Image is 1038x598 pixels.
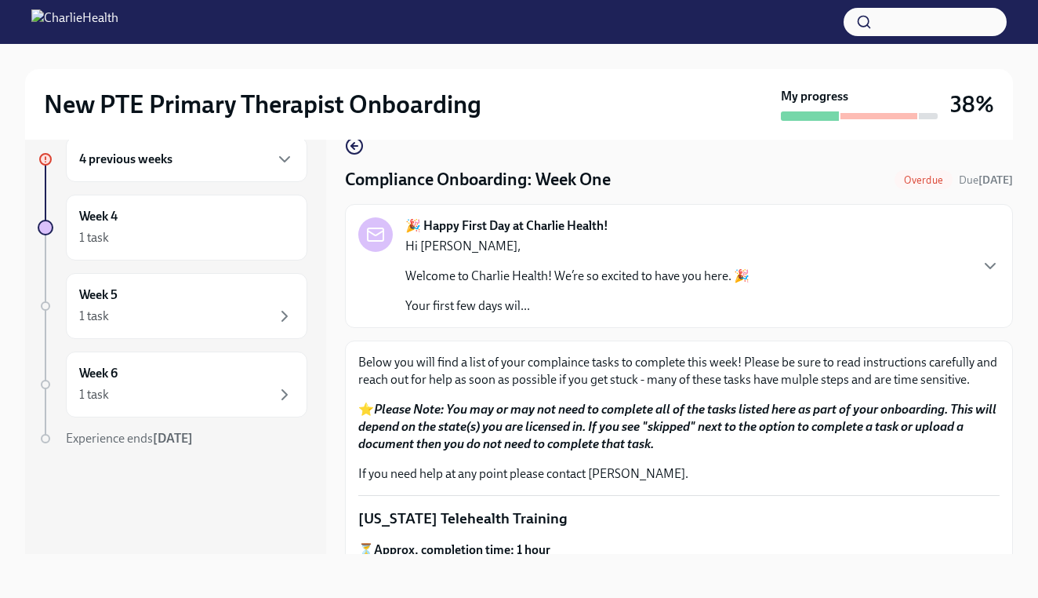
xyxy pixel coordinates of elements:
p: Below you will find a list of your complaince tasks to complete this week! Please be sure to read... [358,354,1000,388]
div: 1 task [79,229,109,246]
div: 1 task [79,308,109,325]
h4: Compliance Onboarding: Week One [345,168,611,191]
a: Week 41 task [38,195,307,261]
p: [US_STATE] Telehealth Training [358,509,1000,529]
span: September 20th, 2025 09:00 [959,173,1013,188]
p: Welcome to Charlie Health! We’re so excited to have you here. 🎉 [405,268,749,285]
span: Experience ends [66,431,193,446]
h3: 38% [950,90,994,119]
p: ⭐ [358,401,1000,453]
div: 4 previous weeks [66,137,307,182]
p: ⏳ [358,541,1000,559]
div: 1 task [79,386,109,403]
a: Week 61 task [38,352,307,418]
p: Your first few days wil... [405,297,749,315]
strong: 🎉 Happy First Day at Charlie Health! [405,217,608,235]
img: CharlieHealth [31,9,118,35]
p: If you need help at any point please contact [PERSON_NAME]. [358,465,1000,483]
strong: [DATE] [153,431,193,446]
span: Overdue [895,174,953,186]
strong: Approx. completion time: 1 hour [374,542,550,557]
h6: Week 6 [79,365,118,382]
h6: Week 4 [79,208,118,225]
span: Due [959,173,1013,187]
strong: Please Note: You may or may not need to complete all of the tasks listed here as part of your onb... [358,402,996,451]
a: Week 51 task [38,273,307,339]
h6: 4 previous weeks [79,151,172,168]
p: Hi [PERSON_NAME], [405,238,749,255]
h2: New PTE Primary Therapist Onboarding [44,89,481,120]
strong: [DATE] [978,173,1013,187]
h6: Week 5 [79,286,118,304]
strong: My progress [781,88,848,105]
